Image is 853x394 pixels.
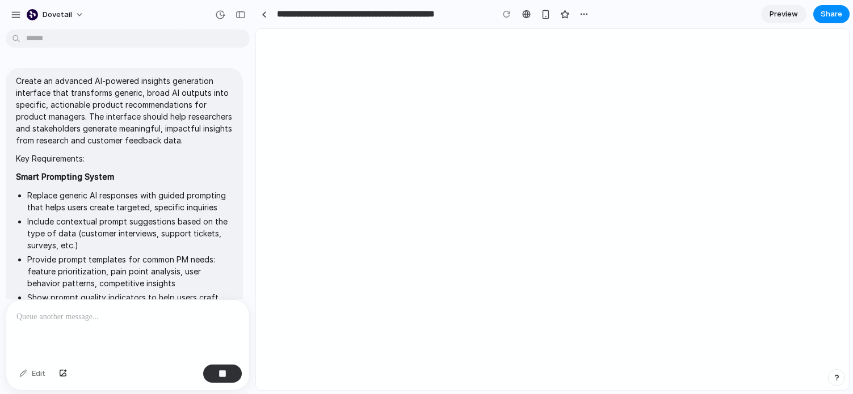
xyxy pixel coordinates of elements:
[821,9,842,20] span: Share
[761,5,806,23] a: Preview
[27,215,233,251] li: Include contextual prompt suggestions based on the type of data (customer interviews, support tic...
[27,189,233,213] li: Replace generic AI responses with guided prompting that helps users create targeted, specific inq...
[43,9,72,20] span: dovetail
[16,152,233,164] p: Key Requirements:
[813,5,850,23] button: Share
[770,9,798,20] span: Preview
[16,75,233,146] p: Create an advanced AI-powered insights generation interface that transforms generic, broad AI out...
[16,172,114,181] strong: Smart Prompting System
[27,291,233,315] li: Show prompt quality indicators to help users craft more effective queries
[27,253,233,289] li: Provide prompt templates for common PM needs: feature prioritization, pain point analysis, user b...
[22,6,90,24] button: dovetail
